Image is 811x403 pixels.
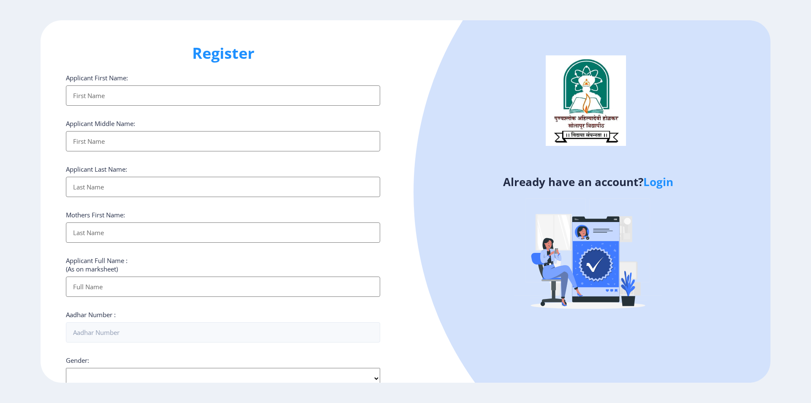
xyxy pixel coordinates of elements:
input: Aadhar Number [66,322,380,343]
label: Aadhar Number : [66,310,116,319]
a: Login [643,174,673,189]
img: Verified-rafiki.svg [514,182,662,330]
label: Applicant First Name: [66,74,128,82]
label: Applicant Middle Name: [66,119,135,128]
input: First Name [66,85,380,106]
input: Last Name [66,222,380,243]
img: logo [546,55,626,146]
label: Applicant Last Name: [66,165,127,173]
input: Full Name [66,277,380,297]
label: Gender: [66,356,89,365]
input: Last Name [66,177,380,197]
input: First Name [66,131,380,151]
label: Mothers First Name: [66,211,125,219]
label: Applicant Full Name : (As on marksheet) [66,256,128,273]
h1: Register [66,43,380,63]
h4: Already have an account? [412,175,764,189]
